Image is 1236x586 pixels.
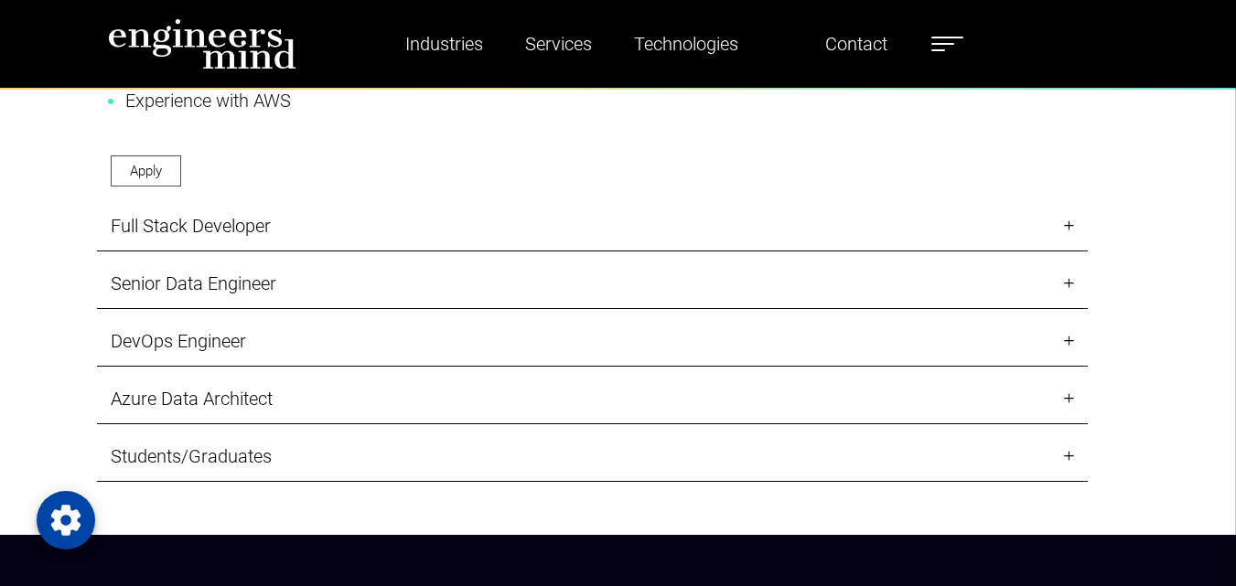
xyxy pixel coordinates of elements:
a: Azure Data Architect [97,374,1088,424]
a: Full Stack Developer [97,201,1088,251]
a: Technologies [627,23,746,65]
a: Services [518,23,599,65]
a: Students/Graduates [97,432,1088,482]
a: Industries [398,23,490,65]
a: Senior Data Engineer [97,259,1088,309]
img: logo [108,18,296,69]
li: Experience with AWS [125,87,1059,114]
a: DevOps Engineer [97,316,1088,367]
a: Contact [818,23,895,65]
a: Apply [111,155,181,187]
